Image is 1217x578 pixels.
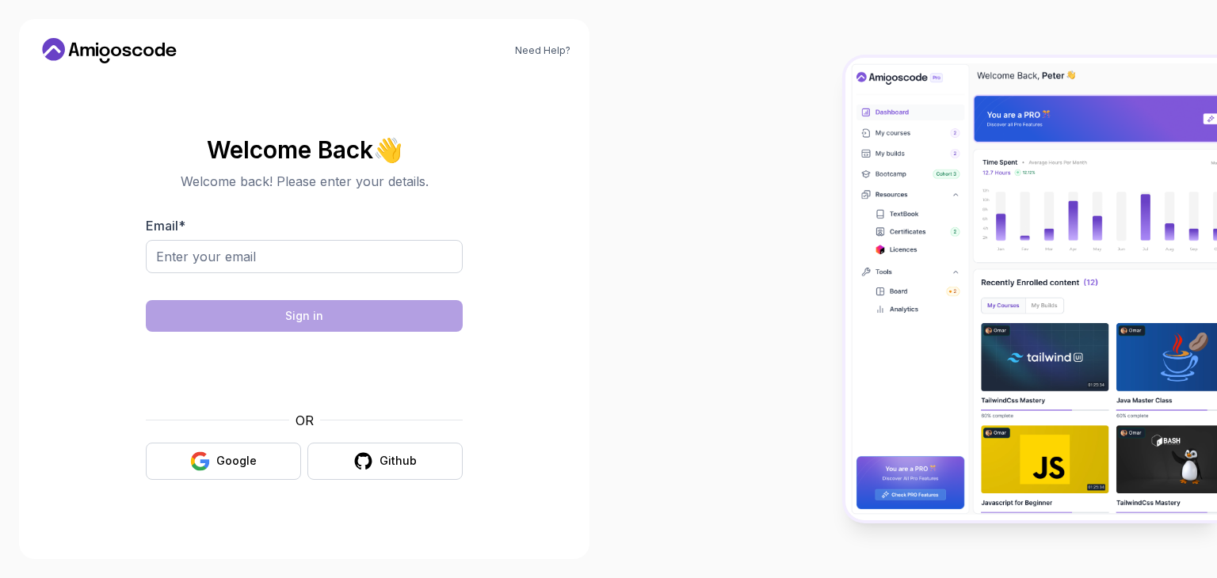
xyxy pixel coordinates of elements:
[146,218,185,234] label: Email *
[216,453,257,469] div: Google
[146,443,301,480] button: Google
[515,44,570,57] a: Need Help?
[380,453,417,469] div: Github
[38,38,181,63] a: Home link
[296,411,314,430] p: OR
[373,137,402,162] span: 👋
[307,443,463,480] button: Github
[146,172,463,191] p: Welcome back! Please enter your details.
[285,308,323,324] div: Sign in
[146,240,463,273] input: Enter your email
[185,341,424,401] iframe: Widget containing checkbox for hCaptcha security challenge
[146,300,463,332] button: Sign in
[845,58,1217,520] img: Amigoscode Dashboard
[146,137,463,162] h2: Welcome Back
